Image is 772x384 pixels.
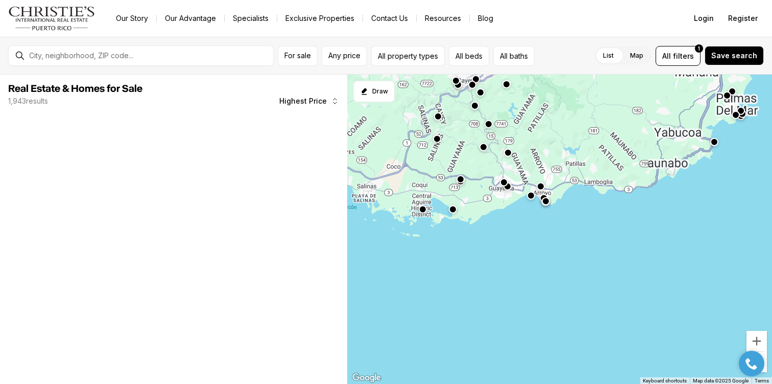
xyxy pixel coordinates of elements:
[157,11,224,26] a: Our Advantage
[328,52,360,60] span: Any price
[417,11,469,26] a: Resources
[746,331,767,351] button: Zoom in
[694,14,714,22] span: Login
[711,52,757,60] span: Save search
[363,11,416,26] button: Contact Us
[688,8,720,29] button: Login
[722,8,764,29] button: Register
[493,46,535,66] button: All baths
[279,97,327,105] span: Highest Price
[278,46,318,66] button: For sale
[277,11,363,26] a: Exclusive Properties
[225,11,277,26] a: Specialists
[656,46,701,66] button: Allfilters1
[470,11,501,26] a: Blog
[698,44,700,53] span: 1
[371,46,445,66] button: All property types
[705,46,764,65] button: Save search
[8,6,95,31] img: logo
[662,51,671,61] span: All
[322,46,367,66] button: Any price
[8,97,48,105] p: 1,943 results
[728,14,758,22] span: Register
[449,46,489,66] button: All beds
[284,52,311,60] span: For sale
[595,46,622,65] label: List
[353,81,395,102] button: Start drawing
[108,11,156,26] a: Our Story
[673,51,694,61] span: filters
[622,46,652,65] label: Map
[273,91,345,111] button: Highest Price
[8,84,142,94] span: Real Estate & Homes for Sale
[693,378,749,383] span: Map data ©2025 Google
